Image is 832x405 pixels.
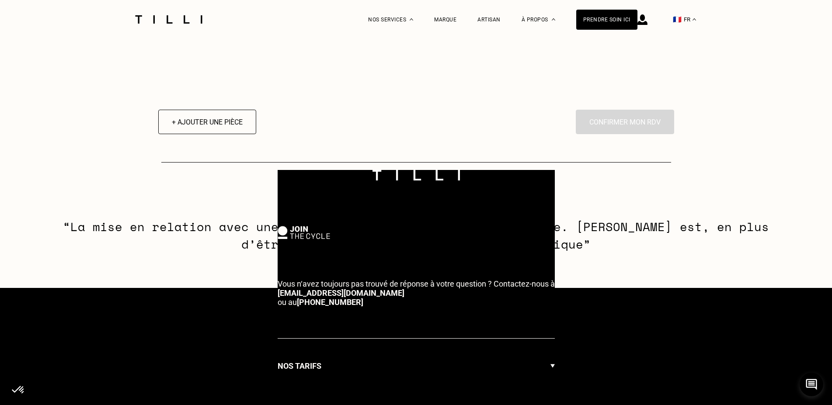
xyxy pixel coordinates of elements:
h3: [PERSON_NAME] [59,197,773,218]
img: icône connexion [637,14,647,25]
p: ou au [278,279,555,307]
a: Marque [434,17,456,23]
img: logo Join The Cycle [278,226,330,239]
a: Artisan [477,17,501,23]
img: Logo du service de couturière Tilli [132,15,205,24]
a: [EMAIL_ADDRESS][DOMAIN_NAME] [278,288,404,298]
a: Prendre soin ici [576,10,637,30]
img: Menu déroulant à propos [552,18,555,21]
img: Menu déroulant [410,18,413,21]
h3: Nos tarifs [278,360,321,373]
span: 🇫🇷 [673,15,682,24]
img: menu déroulant [693,18,696,21]
img: Flèche menu déroulant [550,352,555,381]
button: + Ajouter une pièce [158,110,256,134]
a: [PHONE_NUMBER] [297,298,363,307]
span: Vous n‘avez toujours pas trouvé de réponse à votre question ? Contactez-nous à [278,279,555,288]
p: “La mise en relation avec une professionnelle m’a beaucoup rassurée. [PERSON_NAME] est, en plus d... [59,218,773,253]
img: logo Tilli [372,170,460,181]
